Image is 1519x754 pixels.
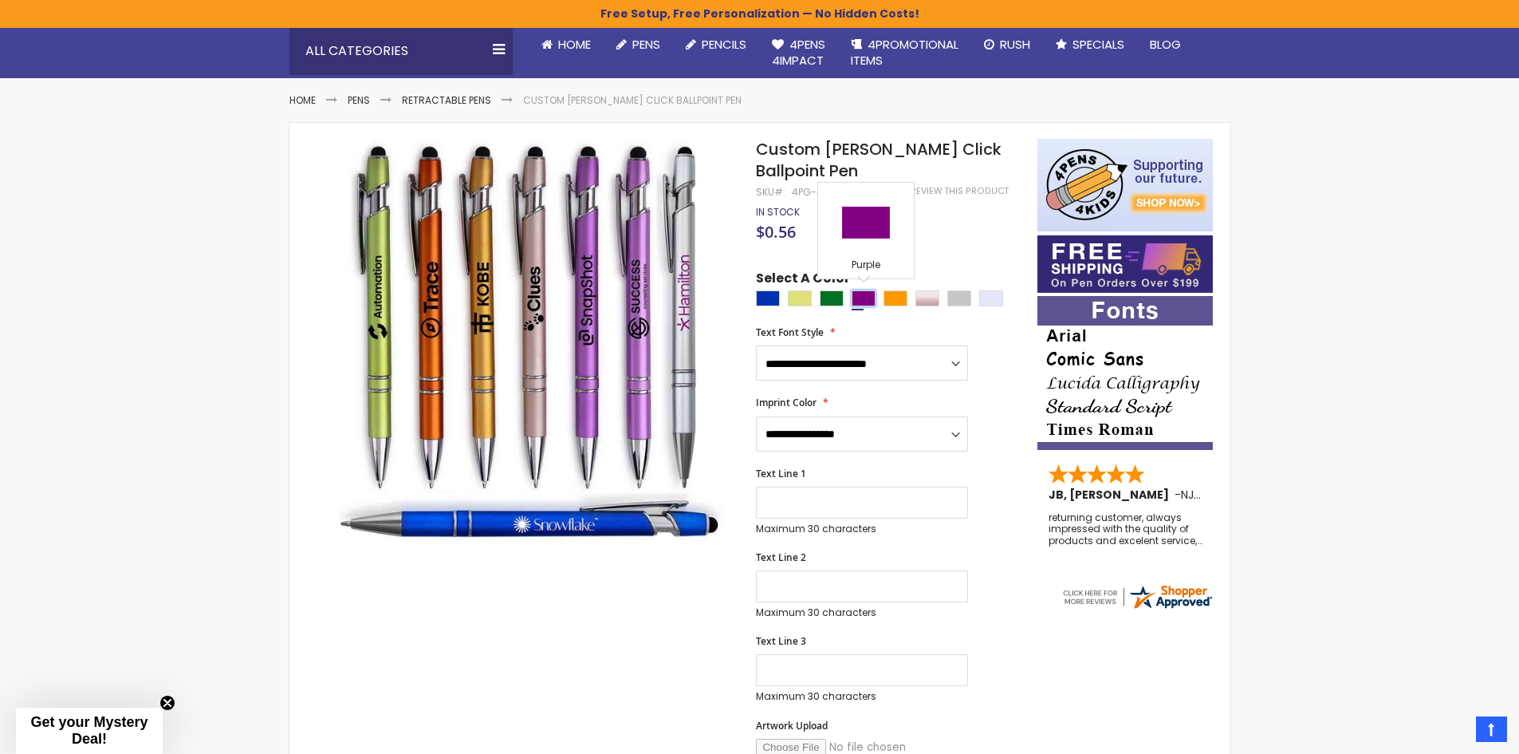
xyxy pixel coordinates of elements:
[852,290,876,306] div: Purple
[971,27,1043,62] a: Rush
[348,93,370,107] a: Pens
[756,290,780,306] div: Blue
[756,270,850,291] span: Select A Color
[1072,36,1124,53] span: Specials
[702,36,746,53] span: Pencils
[788,290,812,306] div: Gold
[30,714,148,747] span: Get your Mystery Deal!
[632,36,660,53] span: Pens
[756,205,800,219] span: In stock
[759,27,838,79] a: 4Pens4impact
[604,27,673,62] a: Pens
[16,708,163,754] div: Get your Mystery Deal!Close teaser
[756,326,824,339] span: Text Font Style
[1037,296,1213,450] img: font-personalization-examples
[1049,487,1175,503] span: JB, [PERSON_NAME]
[756,206,800,219] div: Availability
[838,27,971,79] a: 4PROMOTIONALITEMS
[756,185,785,199] strong: SKU
[1181,487,1201,503] span: NJ
[915,290,939,306] div: Rose Gold
[523,94,742,107] li: Custom [PERSON_NAME] Click Ballpoint Pen
[756,138,1002,182] span: Custom [PERSON_NAME] Click Ballpoint Pen
[820,290,844,306] div: Green
[756,606,968,619] p: Maximum 30 characters
[402,93,491,107] a: Retractable Pens
[756,467,806,480] span: Text Line 1
[1061,582,1214,611] img: 4pens.com widget logo
[1037,235,1213,293] img: Free shipping on orders over $199
[289,93,316,107] a: Home
[1043,27,1137,62] a: Specials
[851,36,958,69] span: 4PROMOTIONAL ITEMS
[1150,36,1181,53] span: Blog
[756,719,828,732] span: Artwork Upload
[979,290,1003,306] div: Lavender
[289,27,513,75] div: All Categories
[947,290,971,306] div: Silver
[822,259,910,274] div: Purple
[883,290,907,306] div: Orange
[756,634,806,648] span: Text Line 3
[1137,27,1194,62] a: Blog
[321,137,735,551] img: Custom Alex II Click Ballpoint Pen
[1061,601,1214,614] a: 4pens.com certificate URL
[756,523,968,535] p: Maximum 30 characters
[159,695,175,711] button: Close teaser
[1175,487,1313,503] span: - ,
[756,396,817,409] span: Imprint Color
[1000,36,1030,53] span: Rush
[1037,139,1213,231] img: 4pens 4 kids
[772,36,825,69] span: 4Pens 4impact
[841,185,1009,197] a: Be the first to review this product
[673,27,759,62] a: Pencils
[792,186,841,199] div: 4PG-4687
[1049,512,1203,547] div: returning customer, always impressed with the quality of products and excelent service, will retu...
[529,27,604,62] a: Home
[756,221,796,243] span: $0.56
[756,551,806,564] span: Text Line 2
[756,690,968,703] p: Maximum 30 characters
[558,36,591,53] span: Home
